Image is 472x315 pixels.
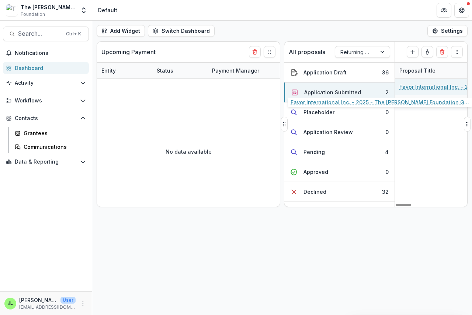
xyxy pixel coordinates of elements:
div: Ctrl + K [65,30,83,38]
div: Payment Manager [208,63,281,78]
span: Activity [15,80,77,86]
div: Declined [303,188,326,196]
div: Status [152,63,208,78]
button: Open Activity [3,77,89,89]
button: Partners [437,3,451,18]
button: Open Data & Reporting [3,156,89,168]
div: Entity [97,67,120,74]
button: Drag [264,46,275,58]
button: Open entity switcher [79,3,89,18]
span: Workflows [15,98,77,104]
button: Drag [451,46,463,58]
p: [PERSON_NAME] [19,296,58,304]
button: Drag [281,117,288,132]
button: Add Widget [97,25,145,37]
button: Switch Dashboard [148,25,215,37]
button: Application Draft36 [284,63,395,83]
span: Data & Reporting [15,159,77,165]
button: Drag [464,117,471,132]
div: Entity [97,63,152,78]
div: The [PERSON_NAME] Foundation [21,3,76,11]
div: Status [152,67,178,74]
button: Pending4 [284,142,395,162]
div: 36 [382,69,389,76]
button: Settings [427,25,468,37]
button: Notifications [3,47,89,59]
p: User [60,297,76,304]
button: Search... [3,27,89,41]
button: toggle-assigned-to-me [421,46,433,58]
div: Payment Manager [208,67,264,74]
button: Open Workflows [3,95,89,106]
div: Application Submitted [304,88,361,96]
div: Approved [303,168,328,176]
nav: breadcrumb [95,5,120,15]
div: 4 [385,148,389,156]
p: All proposals [289,48,325,56]
button: Application Submitted2 [284,83,395,102]
button: Create Proposal [407,46,419,58]
button: Open Contacts [3,112,89,124]
div: Pending [303,148,325,156]
div: 0 [385,108,389,116]
div: Dashboard [15,64,83,72]
div: Default [98,6,117,14]
div: Application Draft [303,69,347,76]
p: [EMAIL_ADDRESS][DOMAIN_NAME] [19,304,76,311]
button: Approved0 [284,162,395,182]
p: No data available [166,148,212,155]
button: Application Review0 [284,122,395,142]
a: Dashboard [3,62,89,74]
a: Communications [12,141,89,153]
button: Delete card [249,46,261,58]
a: Grantees [12,127,89,139]
button: Declined32 [284,182,395,202]
button: Delete card [436,46,448,58]
div: Application Review [303,128,353,136]
div: Joye Lane [8,301,13,306]
span: Contacts [15,115,77,122]
div: Proposal Title [395,67,440,74]
span: Foundation [21,11,45,18]
span: Notifications [15,50,86,56]
div: Communications [24,143,83,151]
div: 0 [385,128,389,136]
button: More [79,299,87,308]
div: 0 [385,168,389,176]
p: Upcoming Payment [101,48,156,56]
div: 32 [382,188,389,196]
img: The Bolick Foundation [6,4,18,16]
div: Placeholder [303,108,334,116]
div: Grantees [24,129,83,137]
div: 2 [385,88,389,96]
span: Search... [18,30,62,37]
button: Placeholder0 [284,102,395,122]
button: Get Help [454,3,469,18]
